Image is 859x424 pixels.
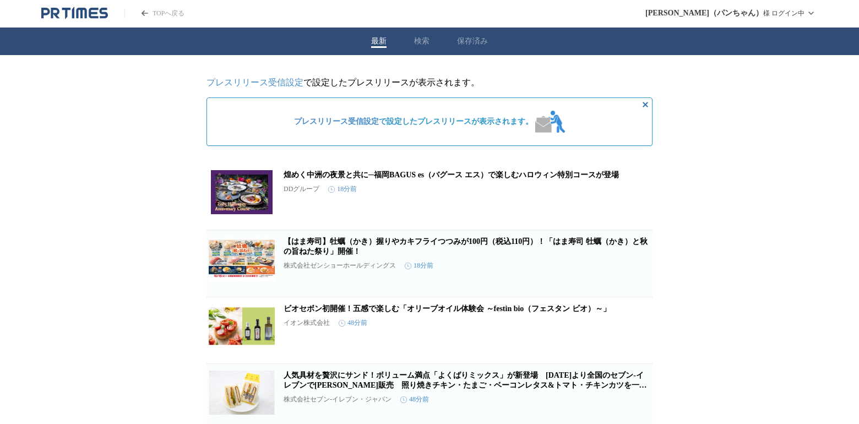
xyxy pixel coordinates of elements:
span: で設定したプレスリリースが表示されます。 [294,117,533,127]
a: ビオセボン初開催！五感で楽しむ「オリーブオイル体験会 ～festin bio（フェスタン ビオ）～」 [284,305,611,313]
time: 48分前 [400,395,429,404]
a: 人気具材を贅沢にサンド！ボリューム満点「よくばりミックス」が新登場 [DATE]より全国のセブン‐イレブンで[PERSON_NAME]販売 照り焼きチキン・たまご・ベーコンレタス&トマト・チキン... [284,371,647,399]
a: PR TIMESのトップページはこちら [41,7,108,20]
img: 煌めく中洲の夜景と共に─福岡BAGUS es（バグース エス）で楽しむハロウィン特別コースが登場 [209,170,275,214]
button: 検索 [414,36,430,46]
button: 最新 [371,36,387,46]
p: DDグループ [284,184,319,194]
a: 煌めく中洲の夜景と共に─福岡BAGUS es（バグース エス）で楽しむハロウィン特別コースが登場 [284,171,619,179]
p: 株式会社ゼンショーホールディングス [284,261,396,270]
button: 非表示にする [639,98,652,111]
img: 【はま寿司】牡蠣（かき）握りやカキフライつつみが100円（税込110円）！「はま寿司 牡蠣（かき）と秋の旨ねた祭り」開催！ [209,237,275,281]
p: 株式会社セブン‐イレブン・ジャパン [284,395,392,404]
a: プレスリリース受信設定 [206,78,303,87]
p: イオン株式会社 [284,318,330,328]
button: 保存済み [457,36,488,46]
img: 人気具材を贅沢にサンド！ボリューム満点「よくばりミックス」が新登場 10月22日（水）より全国のセブン‐イレブンで順次販売 照り焼きチキン・たまご・ベーコンレタス&トマト・チキンカツを一度に楽しめます [209,371,275,415]
time: 18分前 [328,184,357,194]
time: 48分前 [339,318,367,328]
img: ビオセボン初開催！五感で楽しむ「オリーブオイル体験会 ～festin bio（フェスタン ビオ）～」 [209,304,275,348]
span: [PERSON_NAME]（パンちゃん） [645,8,763,18]
a: 【はま寿司】牡蠣（かき）握りやカキフライつつみが100円（税込110円）！「はま寿司 牡蠣（かき）と秋の旨ねた祭り」開催！ [284,237,648,256]
a: プレスリリース受信設定 [294,117,379,126]
a: PR TIMESのトップページはこちら [124,9,184,18]
p: で設定したプレスリリースが表示されます。 [206,77,653,89]
time: 18分前 [405,261,433,270]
